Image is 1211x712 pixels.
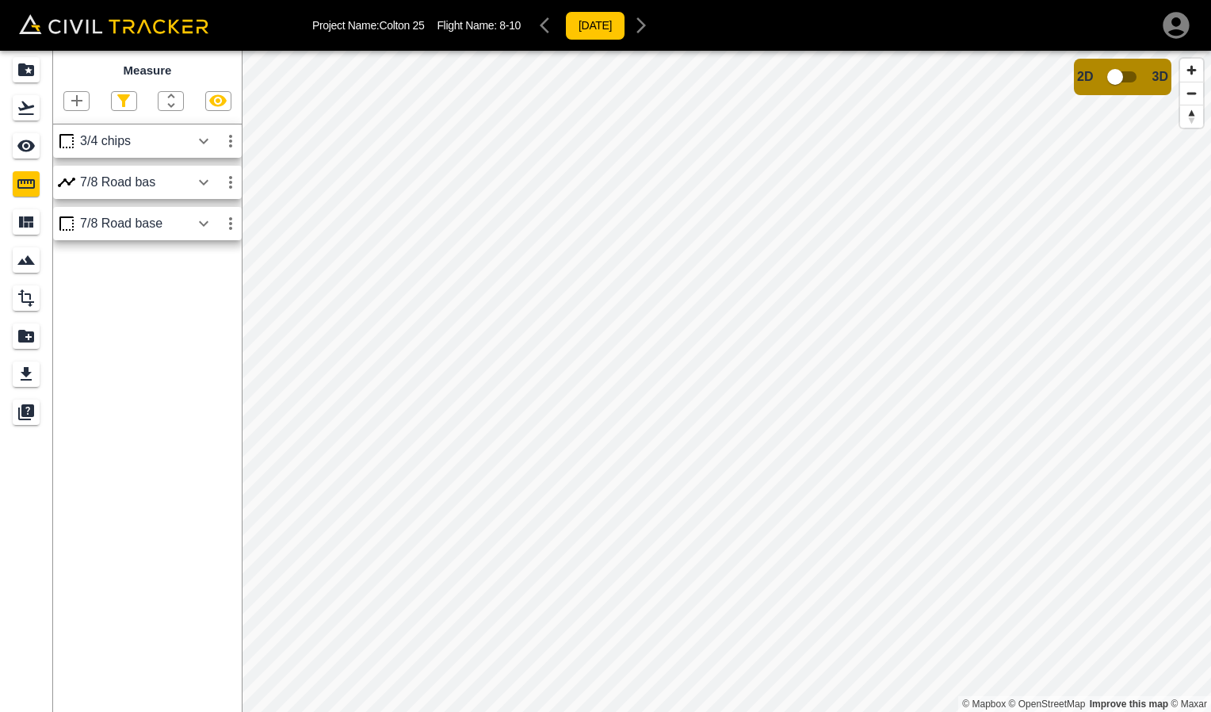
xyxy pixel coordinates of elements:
[962,699,1006,710] a: Mapbox
[1090,699,1168,710] a: Map feedback
[1180,59,1203,82] button: Zoom in
[1152,70,1168,84] span: 3D
[1171,699,1207,710] a: Maxar
[19,14,208,34] img: Civil Tracker
[437,19,521,32] p: Flight Name:
[1180,82,1203,105] button: Zoom out
[1009,699,1086,710] a: OpenStreetMap
[499,19,521,32] span: 8-10
[312,19,424,32] p: Project Name: Colton 25
[242,51,1211,712] canvas: Map
[565,11,625,40] button: [DATE]
[1077,70,1093,84] span: 2D
[1180,105,1203,128] button: Reset bearing to north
